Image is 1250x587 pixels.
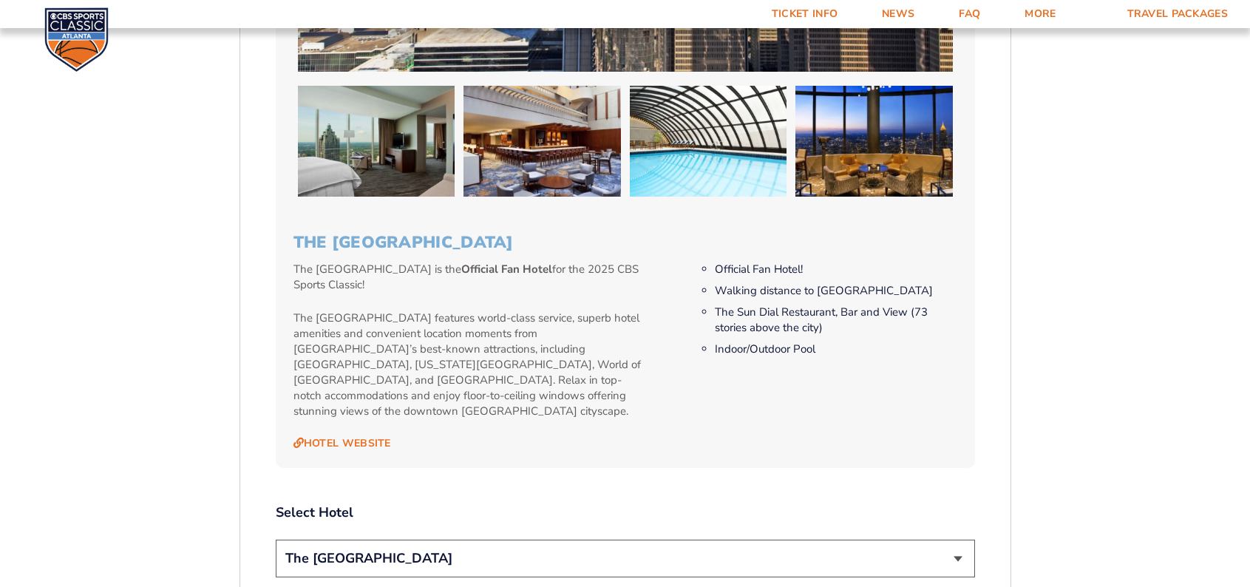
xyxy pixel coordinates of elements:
[293,262,648,293] p: The [GEOGRAPHIC_DATA] is the for the 2025 CBS Sports Classic!
[715,283,957,299] li: Walking distance to [GEOGRAPHIC_DATA]
[461,262,552,276] strong: Official Fan Hotel
[293,233,957,252] h3: The [GEOGRAPHIC_DATA]
[463,86,621,197] img: The Westin Peachtree Plaza Atlanta
[44,7,109,72] img: CBS Sports Classic
[293,311,648,419] p: The [GEOGRAPHIC_DATA] features world-class service, superb hotel amenities and convenient locatio...
[715,305,957,336] li: The Sun Dial Restaurant, Bar and View (73 stories above the city)
[293,437,391,450] a: Hotel Website
[630,86,787,197] img: The Westin Peachtree Plaza Atlanta
[298,86,455,197] img: The Westin Peachtree Plaza Atlanta
[715,342,957,357] li: Indoor/Outdoor Pool
[715,262,957,277] li: Official Fan Hotel!
[276,503,975,522] label: Select Hotel
[795,86,953,197] img: The Westin Peachtree Plaza Atlanta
